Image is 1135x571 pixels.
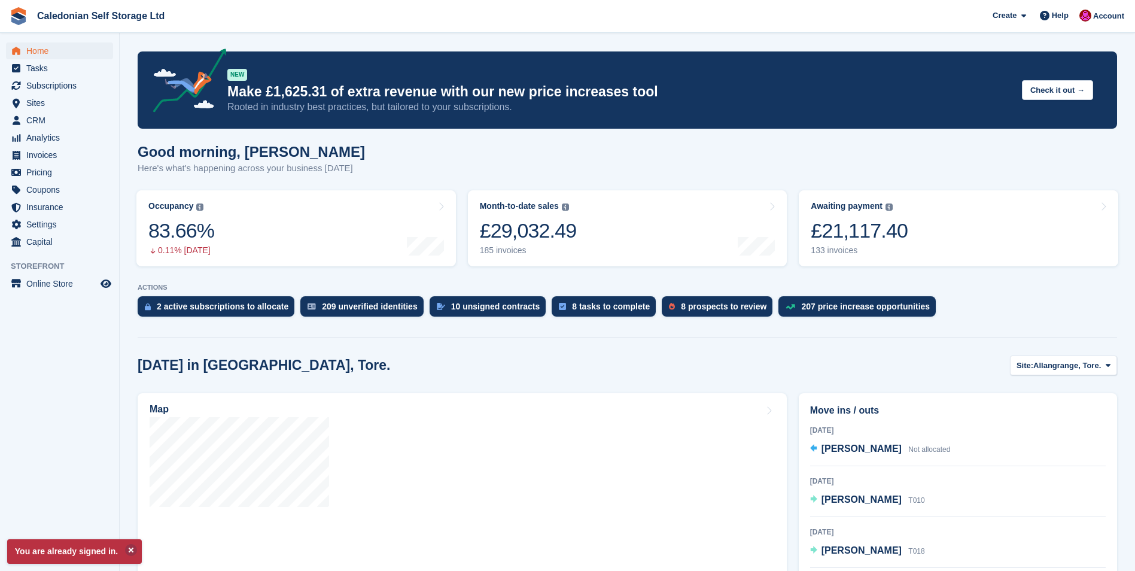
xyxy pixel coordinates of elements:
span: Site: [1017,360,1033,372]
p: You are already signed in. [7,539,142,564]
a: menu [6,112,113,129]
img: icon-info-grey-7440780725fd019a000dd9b08b2336e03edf1995a4989e88bcd33f0948082b44.svg [886,204,893,211]
button: Site: Allangrange, Tore. [1010,356,1117,375]
span: [PERSON_NAME] [821,494,902,505]
div: [DATE] [810,425,1106,436]
img: price_increase_opportunities-93ffe204e8149a01c8c9dc8f82e8f89637d9d84a8eef4429ea346261dce0b2c0.svg [786,304,795,309]
span: T018 [908,547,924,555]
span: Invoices [26,147,98,163]
a: [PERSON_NAME] Not allocated [810,442,951,457]
h2: [DATE] in [GEOGRAPHIC_DATA], Tore. [138,357,391,373]
a: menu [6,77,113,94]
img: prospect-51fa495bee0391a8d652442698ab0144808aea92771e9ea1ae160a38d050c398.svg [669,303,675,310]
div: 209 unverified identities [322,302,418,311]
div: 185 invoices [480,245,577,256]
img: price-adjustments-announcement-icon-8257ccfd72463d97f412b2fc003d46551f7dbcb40ab6d574587a9cd5c0d94... [143,48,227,117]
h1: Good morning, [PERSON_NAME] [138,144,365,160]
a: menu [6,42,113,59]
a: Month-to-date sales £29,032.49 185 invoices [468,190,787,266]
p: Rooted in industry best practices, but tailored to your subscriptions. [227,101,1012,114]
span: Insurance [26,199,98,215]
span: [PERSON_NAME] [821,444,902,454]
a: menu [6,181,113,198]
div: 133 invoices [811,245,908,256]
img: icon-info-grey-7440780725fd019a000dd9b08b2336e03edf1995a4989e88bcd33f0948082b44.svg [196,204,203,211]
img: task-75834270c22a3079a89374b754ae025e5fb1db73e45f91037f5363f120a921f8.svg [559,303,566,310]
div: £21,117.40 [811,218,908,243]
img: verify_identity-adf6edd0f0f0b5bbfe63781bf79b02c33cf7c696d77639b501bdc392416b5a36.svg [308,303,316,310]
span: Sites [26,95,98,111]
a: menu [6,164,113,181]
a: menu [6,147,113,163]
div: £29,032.49 [480,218,577,243]
span: Allangrange, Tore. [1033,360,1101,372]
h2: Move ins / outs [810,403,1106,418]
a: 10 unsigned contracts [430,296,552,323]
a: Occupancy 83.66% 0.11% [DATE] [136,190,456,266]
a: menu [6,199,113,215]
div: Occupancy [148,201,193,211]
div: 207 price increase opportunities [801,302,930,311]
img: stora-icon-8386f47178a22dfd0bd8f6a31ec36ba5ce8667c1dd55bd0f319d3a0aa187defe.svg [10,7,28,25]
a: menu [6,60,113,77]
a: 2 active subscriptions to allocate [138,296,300,323]
p: Make £1,625.31 of extra revenue with our new price increases tool [227,83,1012,101]
p: Here's what's happening across your business [DATE] [138,162,365,175]
h2: Map [150,404,169,415]
div: [DATE] [810,476,1106,487]
div: NEW [227,69,247,81]
span: Settings [26,216,98,233]
span: Tasks [26,60,98,77]
a: Awaiting payment £21,117.40 133 invoices [799,190,1118,266]
p: ACTIONS [138,284,1117,291]
span: Subscriptions [26,77,98,94]
a: menu [6,233,113,250]
span: T010 [908,496,924,505]
a: 209 unverified identities [300,296,430,323]
span: Help [1052,10,1069,22]
div: 2 active subscriptions to allocate [157,302,288,311]
a: Preview store [99,277,113,291]
div: 8 tasks to complete [572,302,650,311]
a: 207 price increase opportunities [778,296,942,323]
img: active_subscription_to_allocate_icon-d502201f5373d7db506a760aba3b589e785aa758c864c3986d89f69b8ff3... [145,303,151,311]
a: 8 tasks to complete [552,296,662,323]
span: Create [993,10,1017,22]
div: Month-to-date sales [480,201,559,211]
span: Pricing [26,164,98,181]
a: menu [6,129,113,146]
a: Caledonian Self Storage Ltd [32,6,169,26]
span: Not allocated [908,445,950,454]
span: Coupons [26,181,98,198]
a: [PERSON_NAME] T010 [810,493,925,508]
a: [PERSON_NAME] T018 [810,543,925,559]
a: menu [6,275,113,292]
a: menu [6,216,113,233]
div: 8 prospects to review [681,302,766,311]
div: 0.11% [DATE] [148,245,214,256]
a: menu [6,95,113,111]
div: 83.66% [148,218,214,243]
span: Capital [26,233,98,250]
span: Account [1093,10,1124,22]
div: Awaiting payment [811,201,883,211]
span: [PERSON_NAME] [821,545,902,555]
span: Home [26,42,98,59]
img: contract_signature_icon-13c848040528278c33f63329250d36e43548de30e8caae1d1a13099fd9432cc5.svg [437,303,445,310]
span: Analytics [26,129,98,146]
div: [DATE] [810,527,1106,537]
a: 8 prospects to review [662,296,778,323]
span: Storefront [11,260,119,272]
span: Online Store [26,275,98,292]
button: Check it out → [1022,80,1093,100]
img: icon-info-grey-7440780725fd019a000dd9b08b2336e03edf1995a4989e88bcd33f0948082b44.svg [562,204,569,211]
span: CRM [26,112,98,129]
div: 10 unsigned contracts [451,302,540,311]
img: Donald Mathieson [1079,10,1091,22]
